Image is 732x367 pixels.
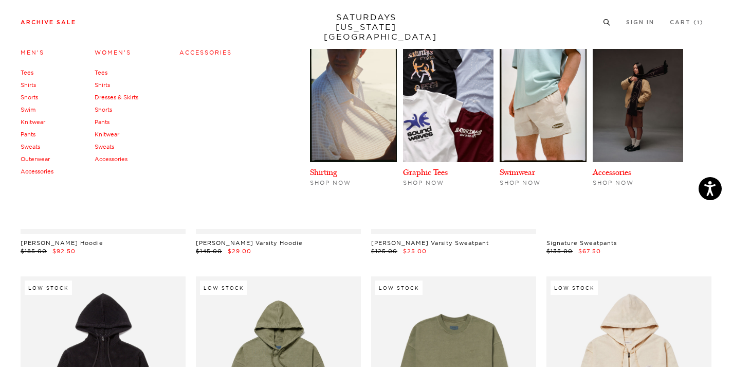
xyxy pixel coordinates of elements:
[21,49,44,56] a: Men's
[95,49,131,56] a: Women's
[21,248,47,255] span: $185.00
[95,143,114,150] a: Sweats
[21,131,35,138] a: Pants
[546,248,573,255] span: $135.00
[324,12,409,42] a: SATURDAYS[US_STATE][GEOGRAPHIC_DATA]
[21,81,36,89] a: Shirts
[95,118,109,126] a: Pants
[578,248,601,255] span: $67.50
[25,281,72,295] div: Low Stock
[200,281,247,295] div: Low Stock
[196,239,303,247] a: [PERSON_NAME] Varsity Hoodie
[21,118,45,126] a: Knitwear
[21,69,33,76] a: Tees
[95,69,107,76] a: Tees
[21,143,40,150] a: Sweats
[375,281,423,295] div: Low Stock
[228,248,251,255] span: $29.00
[670,20,704,25] a: Cart (1)
[546,239,617,247] a: Signature Sweatpants
[371,239,489,247] a: [PERSON_NAME] Varsity Sweatpant
[95,106,112,113] a: Shorts
[371,248,397,255] span: $125.00
[500,167,535,177] a: Swimwear
[403,167,448,177] a: Graphic Tees
[179,49,232,56] a: Accessories
[21,155,50,163] a: Outerwear
[626,20,654,25] a: Sign In
[310,167,337,177] a: Shirting
[196,248,222,255] span: $145.00
[21,168,53,175] a: Accessories
[697,21,700,25] small: 1
[95,94,138,101] a: Dresses & Skirts
[95,155,127,163] a: Accessories
[551,281,598,295] div: Low Stock
[21,20,76,25] a: Archive Sale
[21,239,103,247] a: [PERSON_NAME] Hoodie
[593,167,631,177] a: Accessories
[21,94,38,101] a: Shorts
[52,248,76,255] span: $92.50
[95,81,110,89] a: Shirts
[21,106,35,113] a: Swim
[95,131,119,138] a: Knitwear
[403,248,427,255] span: $25.00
